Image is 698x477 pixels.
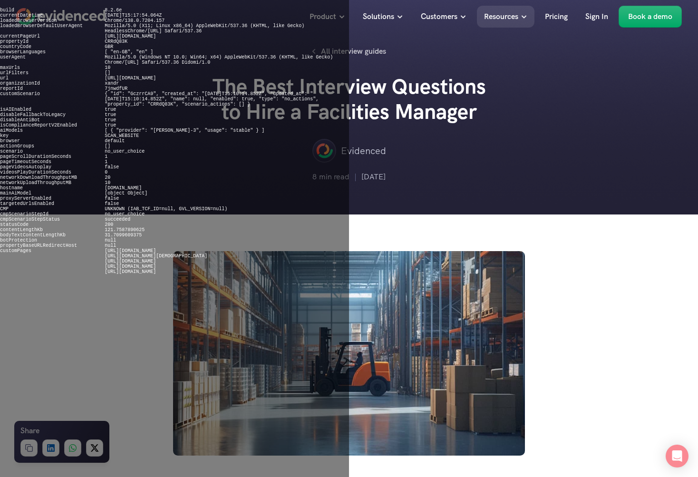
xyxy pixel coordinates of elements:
[105,128,264,133] pre: [ { "provider": "[PERSON_NAME]-3", "usage": "stable" } ]
[619,6,682,28] a: Book a demo
[105,243,116,248] pre: null
[105,65,110,70] pre: 10
[484,10,518,23] p: Resources
[105,185,142,191] pre: [DOMAIN_NAME]
[105,217,130,222] pre: succeeded
[538,6,575,28] a: Pricing
[105,117,116,123] pre: true
[545,10,568,23] p: Pricing
[105,23,304,34] pre: Mozilla/5.0 (X11; Linux x86_64) AppleWebKit/537.36 (KHTML, like Gecko) HeadlessChrome/[URL] Safar...
[105,70,110,76] pre: []
[363,10,394,23] p: Solutions
[105,13,162,18] pre: [DATE]T15:17:54.064Z
[105,233,142,238] pre: 31.7099609375
[105,76,156,81] pre: [URL][DOMAIN_NAME]
[105,180,110,185] pre: 10
[105,154,107,159] pre: 1
[105,248,207,274] pre: [URL][DOMAIN_NAME] [URL][DOMAIN_NAME][DEMOGRAPHIC_DATA] [URL][DOMAIN_NAME] [URL][DOMAIN_NAME] [UR...
[105,34,156,39] pre: [URL][DOMAIN_NAME]
[105,149,145,154] pre: no_user_choice
[105,81,119,86] pre: xandr
[361,171,386,183] p: [DATE]
[105,138,125,144] pre: default
[105,91,319,107] pre: { "id": "GczrrCA9", "created_at": "[DATE]T15:10:14.852Z", "updated_at": "[DATE]T15:10:14.852Z", "...
[105,39,127,44] pre: CRRdQ83K
[105,133,139,138] pre: SCAN_WEBSITE
[307,43,391,60] a: All interview guides
[666,445,688,467] div: Open Intercom Messenger
[105,170,107,175] pre: 0
[354,171,357,183] p: |
[105,44,113,49] pre: GBR
[105,201,119,206] pre: false
[105,49,153,55] pre: [ "en-GB", "en" ]
[105,159,107,165] pre: 1
[105,112,116,117] pre: true
[105,222,113,227] pre: 200
[105,8,122,13] pre: 8.2.6e
[173,251,525,456] img: Warehouse inspection
[105,107,116,112] pre: true
[628,10,672,23] p: Book a demo
[321,45,386,58] p: All interview guides
[105,18,165,23] pre: Chrome/138.0.7204.157
[105,238,116,243] pre: null
[421,10,457,23] p: Customers
[206,74,492,125] h2: The Best Interview Questions to Hire a Facilities Manager
[105,144,110,149] pre: []
[341,143,386,158] p: Evidenced
[105,165,119,170] pre: false
[105,212,145,217] pre: no_user_choice
[105,175,110,180] pre: 20
[105,196,119,201] pre: false
[105,55,333,65] pre: Mozilla/5.0 (Windows NT 10.0; Win64; x64) AppleWebKit/537.36 (KHTML, like Gecko) Chrome/[URL] Saf...
[105,191,147,196] pre: [object Object]
[105,123,116,128] pre: true
[578,6,615,28] a: Sign In
[105,86,127,91] pre: 7jnwdfUR
[105,227,145,233] pre: 121.7587890625
[585,10,608,23] p: Sign In
[105,206,227,212] pre: UNKNOWN (IAB_TCF_ID=null, GVL_VERSION=null)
